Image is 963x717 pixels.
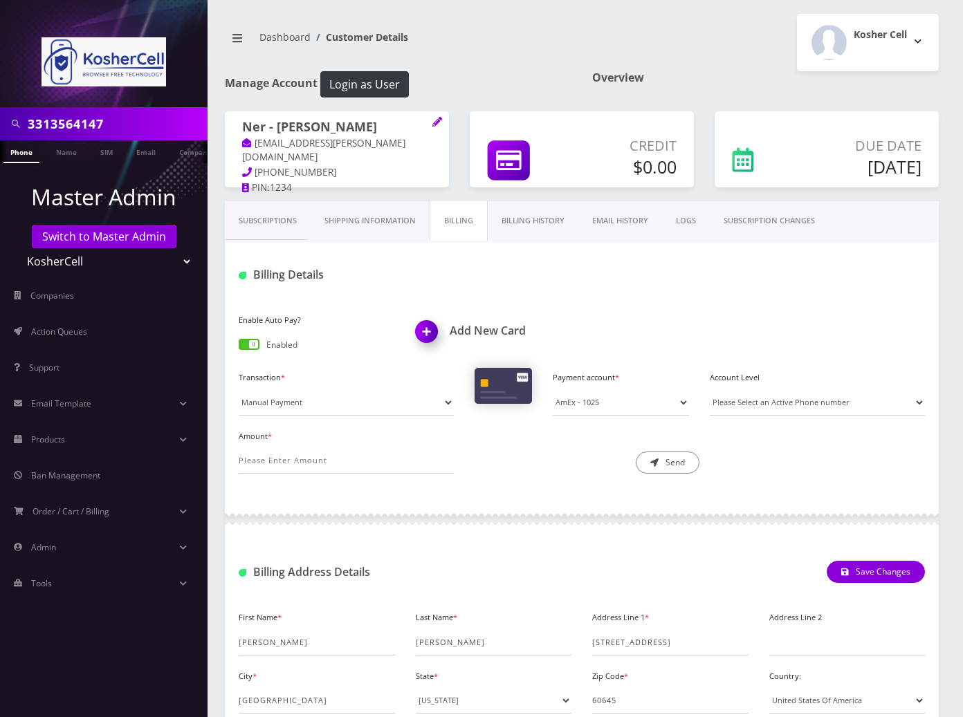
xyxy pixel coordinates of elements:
[239,687,395,714] input: City
[769,671,801,682] label: Country:
[172,140,219,162] a: Company
[239,566,454,579] h1: Billing Address Details
[31,398,91,409] span: Email Template
[575,156,677,177] h5: $0.00
[802,156,921,177] h5: [DATE]
[592,629,749,655] input: Address Line 1
[592,71,939,84] h1: Overview
[488,201,578,241] a: Billing History
[239,431,454,443] label: Amount
[710,201,829,241] a: SUBSCRIPTION CHANGES
[242,137,405,165] a: [EMAIL_ADDRESS][PERSON_NAME][DOMAIN_NAME]
[239,629,395,655] input: First Name
[797,14,939,71] button: Kosher Cell
[416,671,438,682] label: State
[416,324,572,337] a: Add New CardAdd New Card
[31,541,56,553] span: Admin
[239,268,454,281] h1: Billing Details
[29,362,59,373] span: Support
[255,166,336,178] span: [PHONE_NUMBER]
[827,561,925,583] button: Save Changes
[854,29,907,41] h2: Kosher Cell
[31,434,65,445] span: Products
[42,37,166,86] img: KosherCell
[430,201,488,241] a: Billing
[33,505,109,517] span: Order / Cart / Billing
[225,71,571,97] h1: Manage Account
[710,372,925,384] label: Account Level
[311,30,408,44] li: Customer Details
[225,23,571,62] nav: breadcrumb
[239,372,454,384] label: Transaction
[239,447,454,474] input: Please Enter Amount
[225,201,311,241] a: Subscriptions
[553,372,689,384] label: Payment account
[318,75,409,91] a: Login as User
[802,136,921,156] p: Due Date
[3,140,39,163] a: Phone
[242,181,270,195] a: PIN:
[266,339,297,351] p: Enabled
[239,315,395,326] label: Enable Auto Pay?
[30,290,74,301] span: Companies
[28,111,204,137] input: Search in Company
[592,612,649,624] label: Address Line 1
[239,671,257,682] label: City
[31,577,52,589] span: Tools
[239,612,282,624] label: First Name
[416,612,457,624] label: Last Name
[31,326,87,337] span: Action Queues
[31,469,100,481] span: Ban Management
[242,120,432,136] h1: Ner - [PERSON_NAME]
[320,71,409,97] button: Login as User
[259,30,311,44] a: Dashboard
[636,451,699,474] button: Send
[575,136,677,156] p: Credit
[239,272,246,279] img: Billing Details
[416,324,572,337] h1: Add New Card
[475,368,533,404] img: Cards
[769,612,822,624] label: Address Line 2
[93,140,120,162] a: SIM
[578,201,662,241] a: EMAIL HISTORY
[270,181,292,194] span: 1234
[311,201,430,241] a: Shipping Information
[129,140,163,162] a: Email
[239,569,246,577] img: Billing Address Detail
[592,687,749,714] input: Zip
[662,201,710,241] a: LOGS
[416,629,572,655] input: Last Name
[49,140,84,162] a: Name
[32,225,176,248] a: Switch to Master Admin
[409,316,450,357] img: Add New Card
[592,671,628,682] label: Zip Code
